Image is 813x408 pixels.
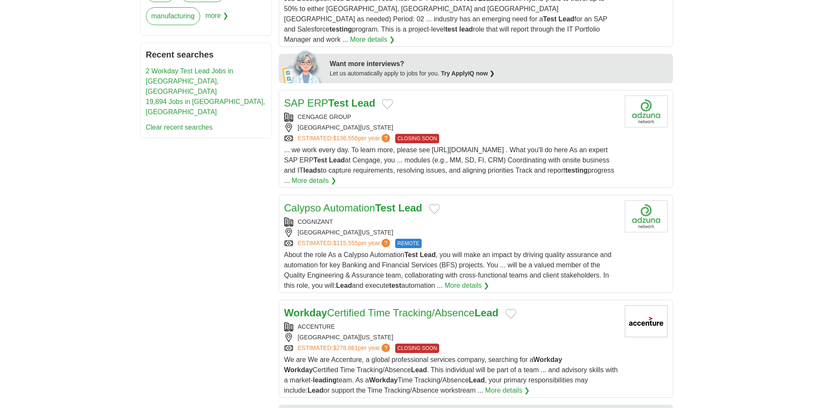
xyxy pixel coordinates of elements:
a: Calypso AutomationTest Lead [284,202,423,214]
button: Add to favorite jobs [505,309,516,319]
span: About the role As a Calypso Automation , you will make an impact by driving quality assurance and... [284,251,612,289]
span: more ❯ [205,7,228,30]
strong: test [389,282,401,289]
a: ESTIMATED:$278,861per year? [298,344,392,353]
strong: Workday [284,307,327,318]
h2: Recent searches [146,48,266,61]
span: ? [382,239,390,247]
span: $115,555 [333,240,358,246]
strong: test [445,26,457,33]
span: ... we work every day. To learn more, please see [URL][DOMAIN_NAME] . What you'll do here As an e... [284,146,615,184]
strong: Test [404,251,418,258]
a: More details ❯ [485,385,530,396]
strong: Test [375,202,396,214]
strong: Workday [533,356,562,363]
a: More details ❯ [291,176,336,186]
img: Cognizant logo [625,200,667,232]
a: manufacturing [146,7,200,25]
strong: Lead [398,202,422,214]
strong: Test [314,156,327,164]
a: Clear recent searches [146,124,213,131]
span: REMOTE [395,239,421,248]
strong: Lead [559,15,574,23]
img: apply-iq-scientist.png [282,49,323,83]
strong: Test [328,97,349,109]
img: Accenture logo [625,305,667,337]
strong: Lead [420,251,436,258]
a: ESTIMATED:$115,555per year? [298,239,392,248]
a: WorkdayCertified Time Tracking/AbsenceLead [284,307,498,318]
button: Add to favorite jobs [382,99,393,109]
div: CENGAGE GROUP [284,113,618,122]
span: $278,861 [333,344,358,351]
strong: leading [313,376,337,384]
button: Add to favorite jobs [429,204,440,214]
div: [GEOGRAPHIC_DATA][US_STATE] [284,228,618,237]
span: $136,556 [333,135,358,142]
strong: Lead [336,282,352,289]
strong: Lead [308,387,323,394]
strong: Workday [369,376,398,384]
a: ACCENTURE [298,323,335,330]
span: ? [382,344,390,352]
span: We are We are Accenture, a global professional services company, searching for a Certified Time T... [284,356,618,394]
strong: leads [303,167,321,174]
span: CLOSING SOON [395,134,439,143]
strong: Lead [329,156,345,164]
a: 2 Workday Test Lead Jobs in [GEOGRAPHIC_DATA], [GEOGRAPHIC_DATA] [146,67,233,95]
a: More details ❯ [350,35,395,45]
a: ESTIMATED:$136,556per year? [298,134,392,143]
div: Want more interviews? [330,59,668,69]
a: SAP ERPTest Lead [284,97,376,109]
strong: Test [543,15,557,23]
strong: Lead [469,376,485,384]
strong: Lead [351,97,375,109]
strong: testing [329,26,352,33]
div: [GEOGRAPHIC_DATA][US_STATE] [284,333,618,342]
div: Let us automatically apply to jobs for you. [330,69,668,78]
strong: lead [459,26,473,33]
a: More details ❯ [445,281,490,291]
strong: Workday [284,366,313,373]
a: 19,894 Jobs in [GEOGRAPHIC_DATA], [GEOGRAPHIC_DATA] [146,98,265,116]
a: COGNIZANT [298,218,333,225]
span: CLOSING SOON [395,344,439,353]
strong: testing [565,167,588,174]
span: ? [382,134,390,142]
a: Try ApplyIQ now ❯ [441,70,495,77]
strong: Lead [411,366,427,373]
strong: Lead [475,307,498,318]
img: Company logo [625,95,667,127]
div: [GEOGRAPHIC_DATA][US_STATE] [284,123,618,132]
